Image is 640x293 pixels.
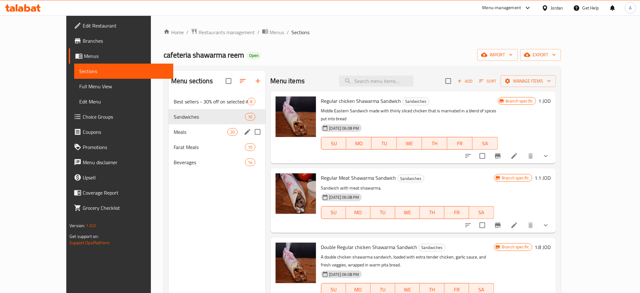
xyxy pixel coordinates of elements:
span: Menu disclaimer [83,159,168,166]
a: Coupons [69,124,173,140]
span: Get support on: [69,232,99,240]
span: Open [247,53,261,58]
span: [DATE] 06:08 PM [327,271,362,277]
span: Manage items [506,77,551,85]
button: TH [422,137,447,150]
a: Grocery Checklist [69,200,173,215]
button: TU [372,137,397,150]
button: export [520,49,561,61]
span: Select all sections [222,74,235,88]
span: Branch specific [503,98,536,104]
div: Sandwiches [398,175,424,182]
span: 10 [245,144,255,150]
span: Coupons [83,128,168,136]
a: Menu disclaimer [69,155,173,170]
span: Grocery Checklist [83,204,168,212]
h6: 1 JOD [539,97,551,105]
button: WE [397,137,422,150]
div: Sandwiches10 [169,109,266,124]
span: TH [425,139,445,148]
span: Upsell [83,174,168,181]
a: Promotions [69,140,173,155]
div: items [248,98,255,105]
nav: breadcrumb [164,28,561,36]
button: TU [371,206,395,219]
a: Upsell [69,170,173,185]
span: SA [472,208,491,217]
span: Edit Menu [79,98,168,105]
button: Add section [250,73,266,89]
button: FR [445,206,469,219]
a: Choice Groups [69,109,173,124]
li: / [287,28,289,36]
img: Double Regular chicken Shawarma Sandwich [276,243,316,283]
span: Promotions [83,143,168,151]
a: Restaurants management [191,28,255,36]
span: Full Menu View [79,83,168,90]
h2: Menu items [271,76,305,86]
span: Sandwiches [398,175,424,182]
div: Sandwiches [174,113,245,121]
a: Full Menu View [74,79,173,94]
span: Menus [270,28,284,36]
span: Sections [79,67,168,75]
div: Best sellers - 30% off on selected items [174,98,248,105]
span: Sandwiches [419,244,445,251]
span: TU [374,139,394,148]
span: Sort sections [235,73,250,89]
span: Regular chicken Shawarma Sandwich [321,96,401,106]
button: SU [321,137,347,150]
button: SU [321,206,346,219]
span: MO [349,208,368,217]
svg: Show Choices [542,152,550,160]
a: Menus [69,48,173,64]
span: export [525,51,556,59]
span: Add [457,78,474,85]
div: Menu-management [482,4,521,12]
span: Branches [83,37,168,45]
span: 14 [245,159,255,165]
div: Meals20edit [169,124,266,140]
a: Edit menu item [511,152,518,160]
span: Edit Restaurant [83,22,168,29]
a: Coverage Report [69,185,173,200]
span: FR [447,208,467,217]
button: sort-choices [461,218,476,233]
span: Branch specific [499,244,532,250]
a: Branches [69,33,173,48]
span: Choice Groups [83,113,168,121]
span: Select to update [476,219,489,232]
span: cafeteria shawarma reem [164,48,244,62]
button: Manage items [501,75,556,87]
span: Menus [84,52,168,60]
input: search [339,76,414,87]
div: items [245,143,255,151]
a: Sections [74,64,173,79]
a: Edit Menu [74,94,173,109]
a: Menus [262,28,284,36]
button: delete [523,148,538,164]
li: / [186,28,188,36]
button: MO [346,206,371,219]
svg: Show Choices [542,221,550,229]
span: Branch specific [499,175,532,181]
div: Farat Meals [174,143,245,151]
button: Branch-specific-item [490,218,505,233]
span: Beverages [174,159,245,166]
button: edit [243,127,252,137]
div: Sandwiches [419,244,446,252]
span: A [629,4,632,11]
span: [DATE] 06:08 PM [327,125,362,131]
span: 20 [228,129,237,135]
span: WE [398,208,417,217]
h2: Menu sections [171,76,213,86]
span: Sort items [475,76,501,86]
h6: 1.1 JOD [535,173,551,182]
span: import [482,51,513,59]
button: Add [455,76,475,86]
button: Branch-specific-item [490,148,505,164]
button: FR [447,137,473,150]
span: Restaurants management [199,28,255,36]
span: SA [475,139,495,148]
